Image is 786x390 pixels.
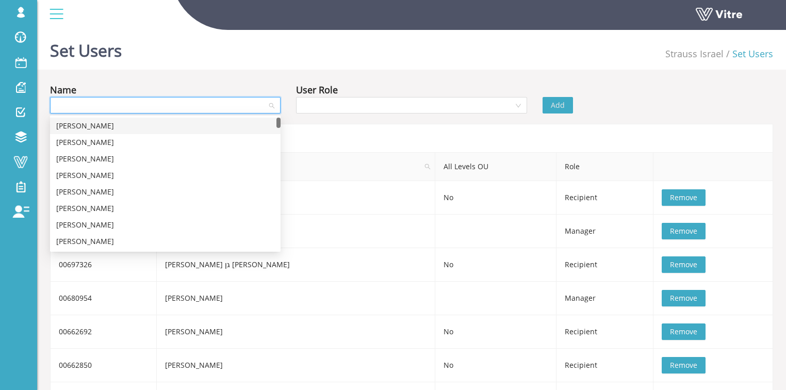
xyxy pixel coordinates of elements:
button: Add [543,97,573,113]
td: No [435,349,556,382]
div: איתמר אלגזי [50,184,281,200]
span: Recipient [565,327,597,336]
span: search [420,153,435,181]
span: Remove [670,192,697,203]
div: ראיה איוב [50,167,281,184]
td: [PERSON_NAME] [157,315,435,349]
span: Remove [670,326,697,337]
span: Remove [670,259,697,270]
span: Recipient [565,192,597,202]
button: Remove [662,323,706,340]
span: Name [157,153,435,181]
div: Form users [50,124,773,152]
td: No [435,181,556,215]
span: Remove [670,293,697,304]
span: Remove [670,225,697,237]
div: [PERSON_NAME] [56,170,274,181]
div: [PERSON_NAME] [56,236,274,247]
div: אלכסנדר נחימובסקי פאן [50,233,281,250]
li: Set Users [724,46,773,61]
span: 00662692 [59,327,92,336]
button: Remove [662,290,706,306]
td: No [435,315,556,349]
td: No [435,248,556,282]
span: 00662850 [59,360,92,370]
span: Recipient [565,360,597,370]
td: [PERSON_NAME] [157,349,435,382]
td: [PERSON_NAME] גן [PERSON_NAME] [157,248,435,282]
a: Strauss Israel [665,47,724,60]
div: יובל רן [50,118,281,134]
div: עודד שלום [50,151,281,167]
button: Remove [662,223,706,239]
div: [PERSON_NAME] [56,219,274,231]
td: [PERSON_NAME] [157,181,435,215]
h1: Set Users [50,26,122,70]
div: Name [50,83,76,97]
span: Remove [670,360,697,371]
div: [PERSON_NAME] [56,186,274,198]
div: User Role [296,83,338,97]
td: [PERSON_NAME] [157,215,435,248]
th: All Levels OU [435,153,556,181]
span: Manager [565,226,596,236]
td: [PERSON_NAME] [157,282,435,315]
div: ליאור שירזי [50,134,281,151]
div: [PERSON_NAME] [56,137,274,148]
span: Manager [565,293,596,303]
button: Remove [662,189,706,206]
button: Remove [662,256,706,273]
div: [PERSON_NAME] [56,203,274,214]
span: 00697326 [59,259,92,269]
th: Role [556,153,653,181]
div: מרדכי זרד [50,200,281,217]
div: סמסון טספמרים [50,217,281,233]
span: search [424,164,431,170]
button: Remove [662,357,706,373]
span: Recipient [565,259,597,269]
div: [PERSON_NAME] [56,153,274,165]
div: [PERSON_NAME] [56,120,274,132]
span: 00680954 [59,293,92,303]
